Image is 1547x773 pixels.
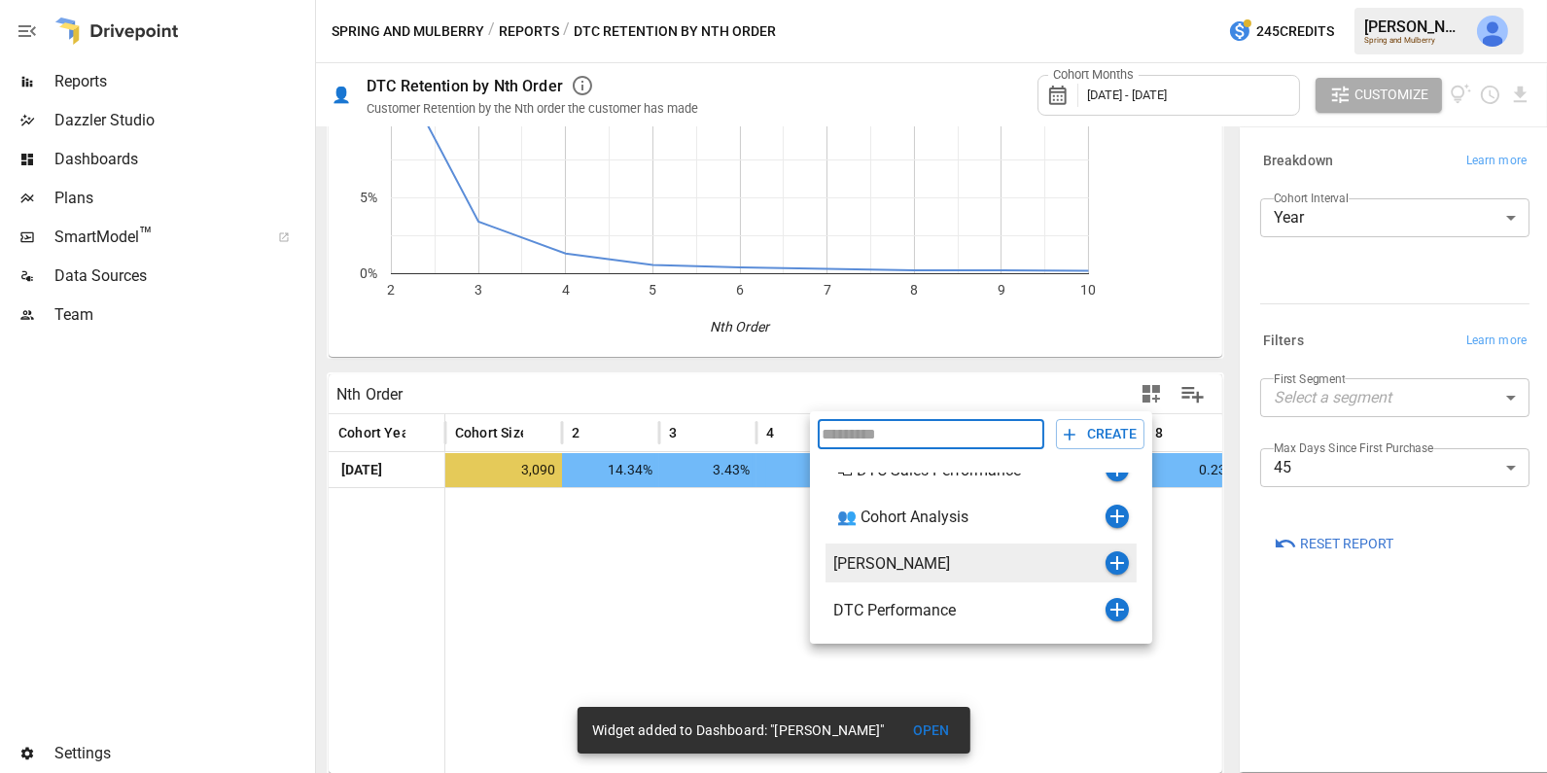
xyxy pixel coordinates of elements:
div: 👥 [833,508,861,526]
button: CREATE [1056,419,1144,449]
div: Cohort Analysis [861,508,1106,526]
div: DTC Performance [833,601,1106,619]
div: [PERSON_NAME] [833,554,1106,573]
button: OPEN [900,713,963,749]
div: Widget added to Dashboard: "[PERSON_NAME]" [592,713,884,748]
